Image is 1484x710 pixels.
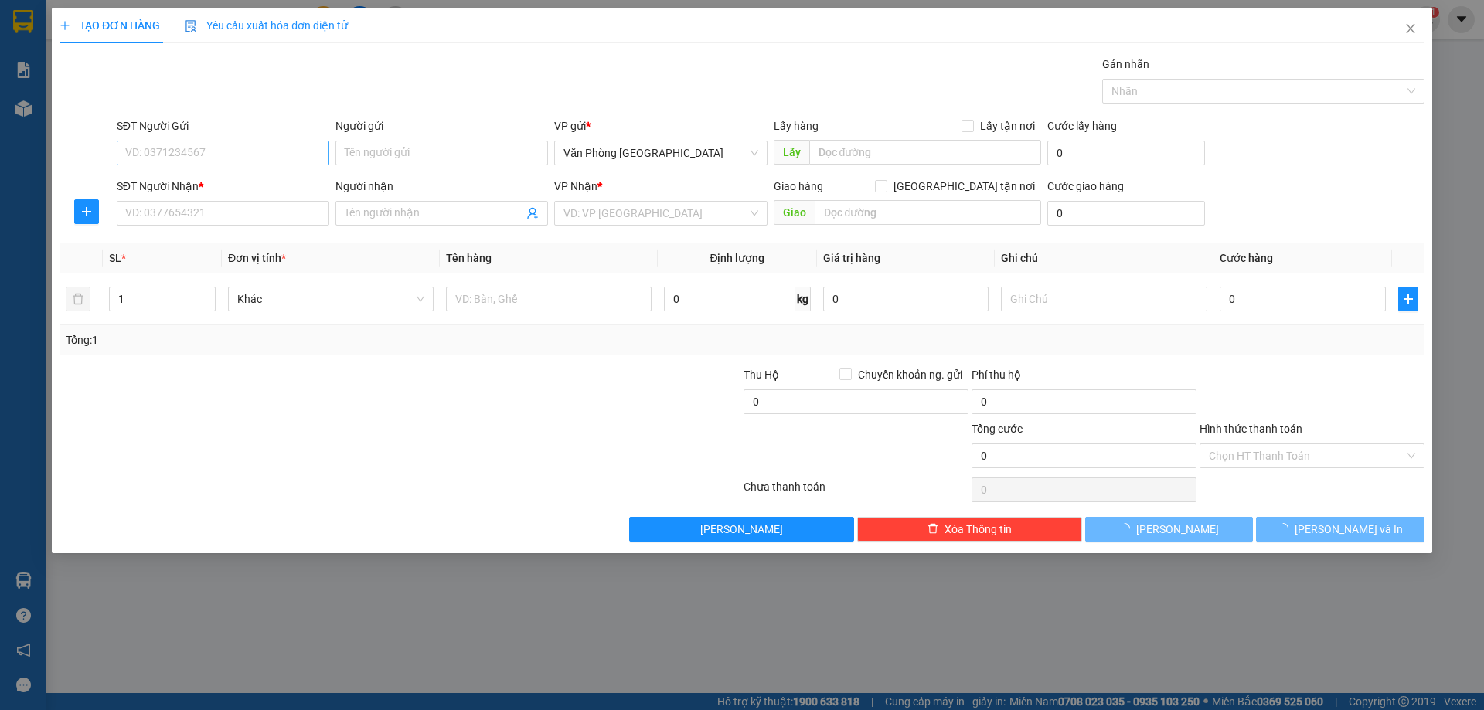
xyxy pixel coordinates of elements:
[858,517,1083,542] button: deleteXóa Thông tin
[744,369,779,381] span: Thu Hộ
[774,180,823,192] span: Giao hàng
[1389,8,1432,51] button: Close
[815,200,1041,225] input: Dọc đường
[74,199,99,224] button: plus
[1047,180,1124,192] label: Cước giao hàng
[60,20,70,31] span: plus
[564,141,758,165] span: Văn Phòng Đà Nẵng
[527,207,539,219] span: user-add
[809,140,1041,165] input: Dọc đường
[742,478,970,505] div: Chưa thanh toán
[972,423,1023,435] span: Tổng cước
[774,200,815,225] span: Giao
[1120,523,1137,534] span: loading
[795,287,811,311] span: kg
[1085,517,1253,542] button: [PERSON_NAME]
[60,19,160,32] span: TẠO ĐƠN HÀNG
[109,252,121,264] span: SL
[117,178,329,195] div: SĐT Người Nhận
[185,19,348,32] span: Yêu cầu xuất hóa đơn điện tử
[630,517,855,542] button: [PERSON_NAME]
[1102,58,1149,70] label: Gán nhãn
[710,252,765,264] span: Định lượng
[66,331,573,348] div: Tổng: 1
[823,252,880,264] span: Giá trị hàng
[1295,521,1403,538] span: [PERSON_NAME] và In
[1399,293,1418,305] span: plus
[66,287,90,311] button: delete
[887,178,1041,195] span: [GEOGRAPHIC_DATA] tận nơi
[1002,287,1207,311] input: Ghi Chú
[945,521,1012,538] span: Xóa Thông tin
[774,120,819,132] span: Lấy hàng
[446,252,492,264] span: Tên hàng
[852,366,968,383] span: Chuyển khoản ng. gửi
[335,178,548,195] div: Người nhận
[774,140,809,165] span: Lấy
[972,366,1196,389] div: Phí thu hộ
[555,180,598,192] span: VP Nhận
[1047,201,1205,226] input: Cước giao hàng
[823,287,989,311] input: 0
[335,117,548,134] div: Người gửi
[1047,141,1205,165] input: Cước lấy hàng
[1220,252,1273,264] span: Cước hàng
[1404,22,1417,35] span: close
[446,287,652,311] input: VD: Bàn, Ghế
[75,206,98,218] span: plus
[237,287,424,311] span: Khác
[1200,423,1302,435] label: Hình thức thanh toán
[1137,521,1220,538] span: [PERSON_NAME]
[1278,523,1295,534] span: loading
[185,20,197,32] img: icon
[1047,120,1117,132] label: Cước lấy hàng
[1257,517,1424,542] button: [PERSON_NAME] và In
[1398,287,1418,311] button: plus
[555,117,768,134] div: VP gửi
[996,243,1213,273] th: Ghi chú
[927,523,938,535] span: delete
[228,252,286,264] span: Đơn vị tính
[701,521,784,538] span: [PERSON_NAME]
[117,117,329,134] div: SĐT Người Gửi
[974,117,1041,134] span: Lấy tận nơi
